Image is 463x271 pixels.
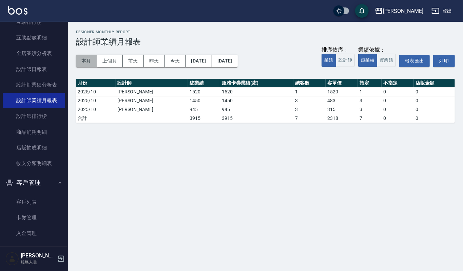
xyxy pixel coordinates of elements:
[3,77,65,93] a: 設計師業績分析表
[76,96,116,105] td: 2025/10
[429,5,455,17] button: 登出
[399,55,430,67] button: 報表匯出
[322,54,336,67] button: 業績
[293,96,326,105] td: 3
[293,105,326,114] td: 3
[358,87,382,96] td: 1
[220,96,293,105] td: 1450
[326,79,358,88] th: 客單價
[21,259,55,265] p: 服務人員
[76,79,116,88] th: 月份
[358,79,382,88] th: 指定
[358,114,382,123] td: 7
[3,61,65,77] a: 設計師日報表
[21,252,55,259] h5: [PERSON_NAME]
[76,30,455,34] h2: Designer Monthly Report
[188,87,220,96] td: 1520
[414,114,455,123] td: 0
[358,96,382,105] td: 3
[336,54,355,67] button: 設計師
[220,105,293,114] td: 945
[326,105,358,114] td: 315
[212,55,238,67] button: [DATE]
[188,105,220,114] td: 945
[76,37,455,47] h3: 設計師業績月報表
[220,79,293,88] th: 服務卡券業績(虛)
[220,87,293,96] td: 1520
[116,96,188,105] td: [PERSON_NAME]
[414,105,455,114] td: 0
[3,140,65,156] a: 店販抽成明細
[358,47,396,54] div: 業績依據：
[165,55,186,67] button: 今天
[3,46,65,61] a: 全店業績分析表
[383,7,423,15] div: [PERSON_NAME]
[3,108,65,124] a: 設計師排行榜
[116,105,188,114] td: [PERSON_NAME]
[355,4,369,18] button: save
[382,87,414,96] td: 0
[382,96,414,105] td: 0
[76,79,455,123] table: a dense table
[220,114,293,123] td: 3915
[76,87,116,96] td: 2025/10
[293,87,326,96] td: 1
[382,114,414,123] td: 0
[3,194,65,210] a: 客戶列表
[326,87,358,96] td: 1520
[76,55,97,67] button: 本月
[414,96,455,105] td: 0
[97,55,123,67] button: 上個月
[186,55,212,67] button: [DATE]
[433,55,455,67] button: 列印
[3,156,65,171] a: 收支分類明細表
[414,79,455,88] th: 店販金額
[76,114,116,123] td: 合計
[322,47,355,54] div: 排序依序：
[123,55,144,67] button: 前天
[3,93,65,108] a: 設計師業績月報表
[144,55,165,67] button: 昨天
[377,54,396,67] button: 實業績
[3,210,65,225] a: 卡券管理
[326,96,358,105] td: 483
[188,114,220,123] td: 3915
[358,54,377,67] button: 虛業績
[372,4,426,18] button: [PERSON_NAME]
[8,6,27,15] img: Logo
[76,105,116,114] td: 2025/10
[326,114,358,123] td: 2318
[293,114,326,123] td: 7
[382,79,414,88] th: 不指定
[3,124,65,140] a: 商品消耗明細
[414,87,455,96] td: 0
[116,79,188,88] th: 設計師
[3,174,65,192] button: 客戶管理
[293,79,326,88] th: 總客數
[3,225,65,241] a: 入金管理
[382,105,414,114] td: 0
[3,30,65,46] a: 互助點數明細
[5,252,19,266] img: Person
[188,96,220,105] td: 1450
[358,105,382,114] td: 3
[3,14,65,30] a: 互助排行榜
[116,87,188,96] td: [PERSON_NAME]
[188,79,220,88] th: 總業績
